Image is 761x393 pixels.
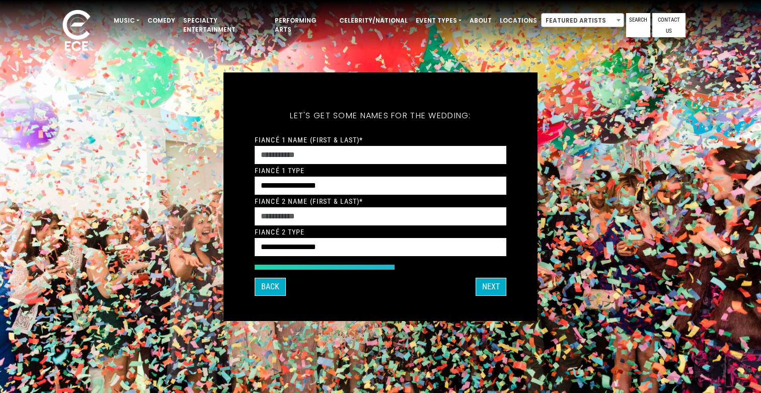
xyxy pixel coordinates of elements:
span: Featured Artists [542,14,624,28]
a: Performing Arts [271,12,335,38]
a: Contact Us [652,13,686,37]
a: Search [626,13,650,37]
a: Event Types [412,12,466,29]
a: Comedy [143,12,179,29]
label: Fiancé 1 Type [255,166,305,175]
button: Next [476,278,506,296]
span: Featured Artists [541,13,624,27]
a: Specialty Entertainment [179,12,271,38]
a: Celebrity/National [335,12,412,29]
label: Fiancé 2 Name (First & Last)* [255,197,363,206]
h5: Let's get some names for the wedding: [255,98,506,134]
img: ece_new_logo_whitev2-1.png [51,7,102,56]
a: Music [110,12,143,29]
label: Fiancé 2 Type [255,227,305,237]
a: Locations [496,12,541,29]
a: About [466,12,496,29]
button: Back [255,278,286,296]
label: Fiancé 1 Name (First & Last)* [255,135,363,144]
